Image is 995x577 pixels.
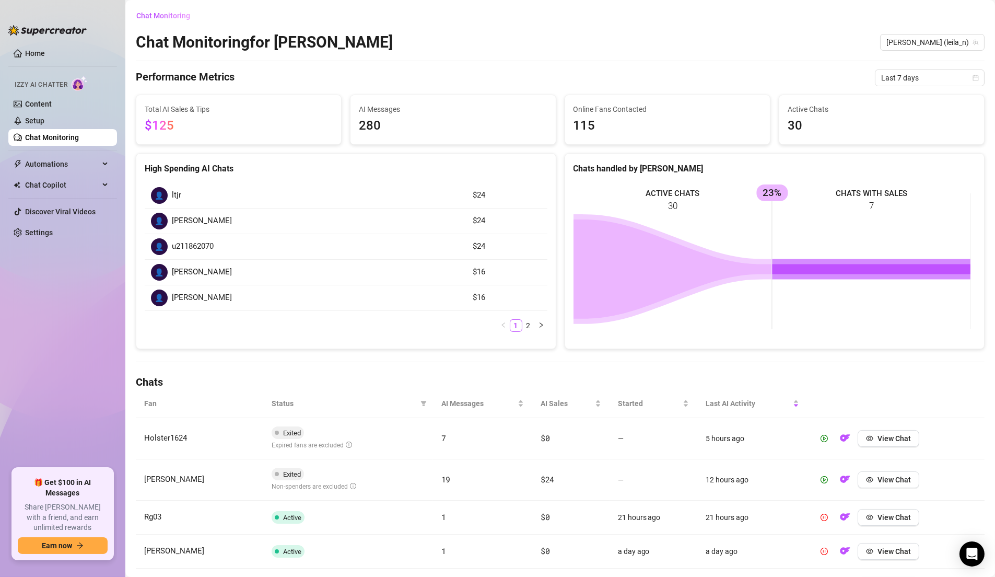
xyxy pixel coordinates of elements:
button: right [535,319,547,332]
span: $0 [541,433,549,443]
a: OF [837,478,853,486]
img: OF [840,474,850,484]
span: arrow-right [76,542,84,549]
article: $24 [473,240,541,253]
span: View Chat [877,476,911,484]
td: — [610,418,697,459]
span: AI Messages [359,103,547,115]
span: Chat Copilot [25,177,99,193]
span: 30 [788,116,976,136]
span: [PERSON_NAME] [172,266,232,279]
button: Earn nowarrow-right [18,537,108,554]
span: eye [866,476,873,483]
h2: Chat Monitoring for [PERSON_NAME] [136,32,393,52]
li: 2 [522,319,535,332]
img: OF [840,512,850,522]
button: OF [837,471,853,488]
article: $24 [473,215,541,227]
button: Chat Monitoring [136,7,198,24]
img: AI Chatter [72,76,88,91]
span: 🎁 Get $100 in AI Messages [18,478,108,498]
span: 7 [441,433,446,443]
span: filter [420,400,427,407]
span: eye [866,435,873,442]
a: Chat Monitoring [25,133,79,142]
td: 21 hours ago [610,501,697,535]
td: — [610,459,697,501]
span: Total AI Sales & Tips [145,103,333,115]
span: 115 [573,116,762,136]
span: Active Chats [788,103,976,115]
span: [PERSON_NAME] [144,475,204,484]
span: AI Messages [441,398,516,409]
td: 21 hours ago [697,501,807,535]
span: Started [618,398,681,409]
div: Open Intercom Messenger [959,541,985,567]
th: Started [610,389,697,418]
div: 👤 [151,238,168,255]
span: 1 [441,512,446,522]
span: Exited [283,429,301,437]
img: OF [840,433,850,443]
li: 1 [510,319,522,332]
span: [PERSON_NAME] [144,546,204,556]
article: $16 [473,266,541,279]
a: Content [25,100,52,108]
span: Chat Monitoring [136,11,190,20]
button: View Chat [858,543,919,560]
a: Home [25,49,45,57]
span: info-circle [346,442,352,448]
button: OF [837,430,853,447]
span: View Chat [877,547,911,556]
span: pause-circle [821,514,828,521]
span: AI Sales [541,398,593,409]
td: 12 hours ago [697,459,807,501]
span: Status [272,398,416,409]
span: 280 [359,116,547,136]
td: a day ago [697,535,807,569]
span: $0 [541,512,549,522]
span: Izzy AI Chatter [15,80,67,90]
div: 👤 [151,264,168,281]
div: 👤 [151,290,168,306]
img: OF [840,546,850,556]
span: Share [PERSON_NAME] with a friend, and earn unlimited rewards [18,502,108,533]
article: $16 [473,292,541,304]
span: $125 [145,118,174,133]
h4: Performance Metrics [136,70,235,86]
div: High Spending AI Chats [145,162,547,175]
span: [PERSON_NAME] [172,215,232,227]
button: OF [837,543,853,560]
span: Non-spenders are excluded [272,483,356,490]
span: Last 7 days [881,70,978,86]
div: 👤 [151,213,168,229]
span: left [500,322,507,328]
span: thunderbolt [14,160,22,168]
span: filter [418,396,429,411]
span: Expired fans are excluded [272,442,352,449]
a: OF [837,515,853,524]
li: Next Page [535,319,547,332]
button: left [497,319,510,332]
button: View Chat [858,471,919,488]
span: Holster1624 [144,433,187,443]
span: eye [866,548,873,555]
span: Exited [283,470,301,478]
span: Automations [25,156,99,172]
span: team [973,39,979,45]
th: AI Sales [532,389,610,418]
span: View Chat [877,434,911,443]
span: Online Fans Contacted [573,103,762,115]
span: [PERSON_NAME] [172,292,232,304]
span: info-circle [350,483,356,489]
span: eye [866,514,873,521]
span: Rg03 [144,512,161,522]
div: Chats handled by [PERSON_NAME] [573,162,976,175]
img: logo-BBDzfeDw.svg [8,25,87,36]
span: Active [283,514,301,522]
span: $24 [541,474,554,484]
article: $24 [473,189,541,202]
span: Leila (leila_n) [886,34,978,50]
span: 19 [441,474,450,484]
img: Chat Copilot [14,181,20,189]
